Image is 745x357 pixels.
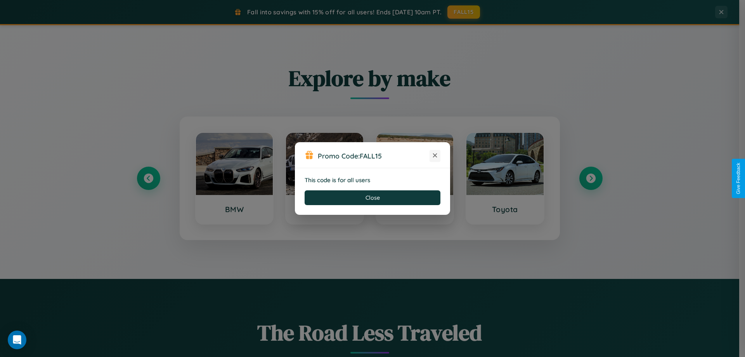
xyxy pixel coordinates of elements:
div: Give Feedback [736,163,741,194]
div: Open Intercom Messenger [8,331,26,349]
b: FALL15 [360,152,382,160]
button: Close [305,190,440,205]
strong: This code is for all users [305,176,370,184]
h3: Promo Code: [318,152,430,160]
